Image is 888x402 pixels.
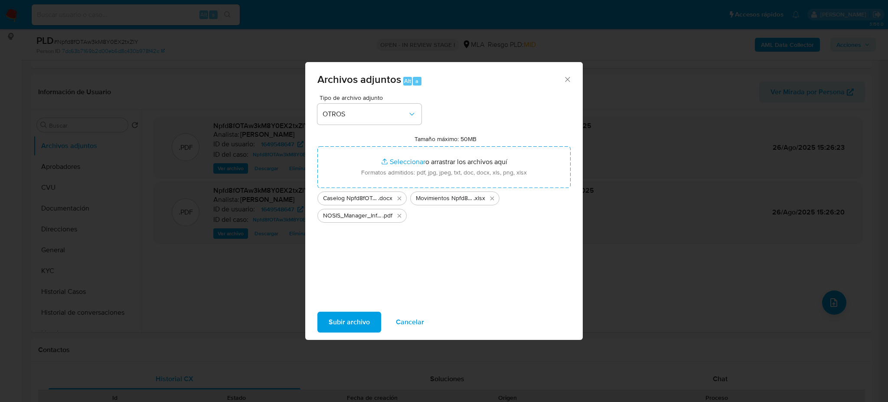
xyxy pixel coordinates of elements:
[382,211,392,220] span: .pdf
[317,188,571,223] ul: Archivos seleccionados
[404,77,411,85] span: Alt
[473,194,485,203] span: .xlsx
[487,193,497,204] button: Eliminar Movimientos Npfd8fOTAw3kM8Y0EX2txZlY.xlsx
[317,72,401,87] span: Archivos adjuntos
[415,77,418,85] span: a
[394,211,405,221] button: Eliminar NOSIS_Manager_InformeIndividual_20495775683_654920_20250807110340.pdf
[415,135,477,143] label: Tamaño máximo: 50MB
[323,194,378,203] span: Caselog Npfd8fOTAw3kM8Y0EX2txZlY_2025_07_18_01_35_41
[394,193,405,204] button: Eliminar Caselog Npfd8fOTAw3kM8Y0EX2txZlY_2025_07_18_01_35_41.docx
[317,312,381,333] button: Subir archivo
[416,194,473,203] span: Movimientos Npfd8fOTAw3kM8Y0EX2txZlY
[378,194,392,203] span: .docx
[323,211,382,220] span: NOSIS_Manager_InformeIndividual_20495775683_654920_20250807110340
[396,313,424,332] span: Cancelar
[563,75,571,83] button: Cerrar
[320,95,424,101] span: Tipo de archivo adjunto
[317,104,421,125] button: OTROS
[329,313,370,332] span: Subir archivo
[385,312,435,333] button: Cancelar
[323,110,408,119] span: OTROS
